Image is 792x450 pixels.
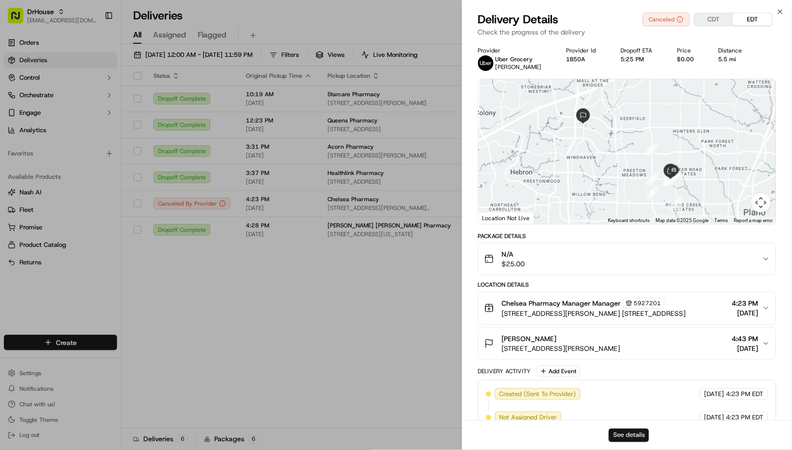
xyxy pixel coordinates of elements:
[621,55,662,63] div: 5:25 PM
[78,137,160,155] a: 💻API Documentation
[677,47,703,54] div: Price
[502,249,525,259] span: N/A
[33,93,159,103] div: Start new chat
[478,55,494,71] img: uber-new-logo.jpeg
[97,165,118,172] span: Pylon
[621,47,662,54] div: Dropoff ETA
[705,413,724,422] span: [DATE]
[715,218,728,223] a: Terms (opens in new tab)
[499,413,557,422] span: Not Assigned Driver
[502,298,621,308] span: Chelsea Pharmacy Manager Manager
[732,334,758,344] span: 4:43 PM
[502,344,620,353] span: [STREET_ADDRESS][PERSON_NAME]
[646,143,658,156] div: 11
[719,47,752,54] div: Distance
[478,47,551,54] div: Provider
[478,27,776,37] p: Check the progress of the delivery
[25,63,175,73] input: Got a question? Start typing here...
[92,141,156,151] span: API Documentation
[502,259,525,269] span: $25.00
[733,13,772,26] button: EDT
[732,344,758,353] span: [DATE]
[634,299,661,307] span: 5927201
[478,12,559,27] span: Delivery Details
[478,281,776,289] div: Location Details
[10,39,177,54] p: Welcome 👋
[10,93,27,110] img: 1736555255976-a54dd68f-1ca7-489b-9aae-adbdc363a1c4
[33,103,123,110] div: We're available if you need us!
[567,55,585,63] button: 1B50A
[670,198,683,210] div: 4
[6,137,78,155] a: 📗Knowledge Base
[496,63,542,71] span: [PERSON_NAME]
[567,47,605,54] div: Provider Id
[165,96,177,107] button: Start new chat
[705,390,724,398] span: [DATE]
[10,142,17,150] div: 📗
[537,365,580,377] button: Add Event
[479,243,776,275] button: N/A$25.00
[752,193,771,212] button: Map camera controls
[656,218,709,223] span: Map data ©2025 Google
[671,173,683,186] div: 5
[732,298,758,308] span: 4:23 PM
[608,217,650,224] button: Keyboard shortcuts
[726,390,764,398] span: 4:23 PM EDT
[502,309,686,318] span: [STREET_ADDRESS][PERSON_NAME] [STREET_ADDRESS]
[734,218,773,223] a: Report a map error
[496,55,542,63] p: Uber Grocery
[10,10,29,29] img: Nash
[19,141,74,151] span: Knowledge Base
[726,413,764,422] span: 4:23 PM EDT
[478,367,531,375] div: Delivery Activity
[481,211,513,224] a: Open this area in Google Maps (opens a new window)
[478,232,776,240] div: Package Details
[479,328,776,359] button: [PERSON_NAME][STREET_ADDRESS][PERSON_NAME]4:43 PM[DATE]
[643,13,690,26] button: Canceled
[502,334,557,344] span: [PERSON_NAME]
[719,55,752,63] div: 5.5 mi
[499,390,576,398] span: Created (Sent To Provider)
[69,164,118,172] a: Powered byPylon
[668,172,681,185] div: 18
[481,211,513,224] img: Google
[677,55,703,63] div: $0.00
[694,13,733,26] button: CDT
[479,292,776,324] button: Chelsea Pharmacy Manager Manager5927201[STREET_ADDRESS][PERSON_NAME] [STREET_ADDRESS]4:23 PM[DATE]
[82,142,90,150] div: 💻
[647,187,659,199] div: 15
[479,212,534,224] div: Location Not Live
[732,308,758,318] span: [DATE]
[609,429,649,442] button: See details
[663,173,676,186] div: 10
[647,173,659,186] div: 12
